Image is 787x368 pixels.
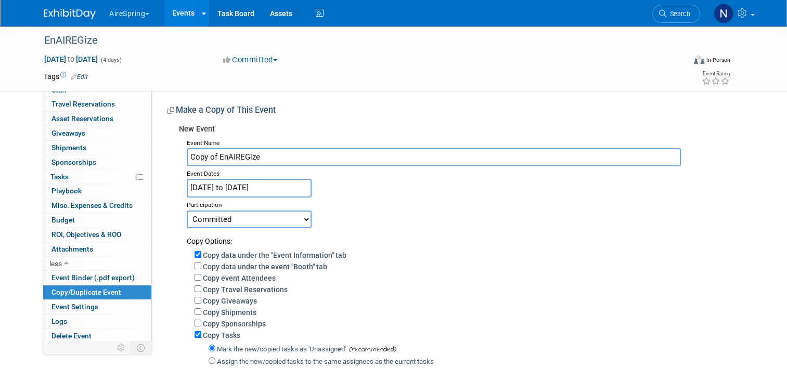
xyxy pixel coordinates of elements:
[43,126,151,140] a: Giveaways
[51,129,85,137] span: Giveaways
[220,55,281,65] button: Committed
[43,199,151,213] a: Misc. Expenses & Credits
[203,251,346,259] label: Copy data under the "Event Information" tab
[666,10,690,18] span: Search
[51,216,75,224] span: Budget
[43,300,151,314] a: Event Settings
[702,71,730,76] div: Event Rating
[217,345,346,353] label: Mark the new/copied tasks as 'Unassigned'
[714,4,733,23] img: Natalie Pyron
[41,31,672,50] div: EnAIREGize
[203,274,276,282] label: Copy event Attendees
[43,314,151,328] a: Logs
[43,155,151,169] a: Sponsorships
[203,297,257,305] label: Copy Giveaways
[51,86,67,94] span: Staff
[49,259,62,268] span: less
[112,341,131,354] td: Personalize Event Tab Strip
[187,136,736,148] div: Event Name
[43,170,151,184] a: Tasks
[217,358,434,365] label: Assign the new/copied tasks to the same assignees as the current tasks
[51,187,82,195] span: Playbook
[203,308,256,317] label: Copy Shipments
[51,201,133,209] span: Misc. Expenses & Credits
[131,341,152,354] td: Toggle Event Tabs
[187,198,736,210] div: Participation
[51,114,113,123] span: Asset Reservations
[187,166,736,179] div: Event Dates
[51,303,98,311] span: Event Settings
[51,273,135,282] span: Event Binder (.pdf export)
[167,104,736,120] div: Make a Copy of This Event
[51,143,86,152] span: Shipments
[51,317,67,325] span: Logs
[43,329,151,343] a: Delete Event
[203,331,240,339] label: Copy Tasks
[66,55,76,63] span: to
[43,141,151,155] a: Shipments
[43,285,151,299] a: Copy/Duplicate Event
[629,54,730,70] div: Event Format
[44,9,96,19] img: ExhibitDay
[346,344,396,355] span: (recommended)
[100,57,122,63] span: (4 days)
[51,230,121,239] span: ROI, Objectives & ROO
[51,245,93,253] span: Attachments
[706,56,730,64] div: In-Person
[44,71,88,82] td: Tags
[50,173,69,181] span: Tasks
[203,285,288,294] label: Copy Travel Reservations
[43,97,151,111] a: Travel Reservations
[43,271,151,285] a: Event Binder (.pdf export)
[51,158,96,166] span: Sponsorships
[203,262,327,271] label: Copy data under the event "Booth" tab
[652,5,700,23] a: Search
[43,213,151,227] a: Budget
[51,288,121,296] span: Copy/Duplicate Event
[43,228,151,242] a: ROI, Objectives & ROO
[43,257,151,271] a: less
[187,228,736,246] div: Copy Options:
[43,112,151,126] a: Asset Reservations
[43,242,151,256] a: Attachments
[179,124,736,136] div: New Event
[43,184,151,198] a: Playbook
[51,100,115,108] span: Travel Reservations
[203,320,266,328] label: Copy Sponsorships
[44,55,98,64] span: [DATE] [DATE]
[694,56,704,64] img: Format-Inperson.png
[71,73,88,81] a: Edit
[51,332,92,340] span: Delete Event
